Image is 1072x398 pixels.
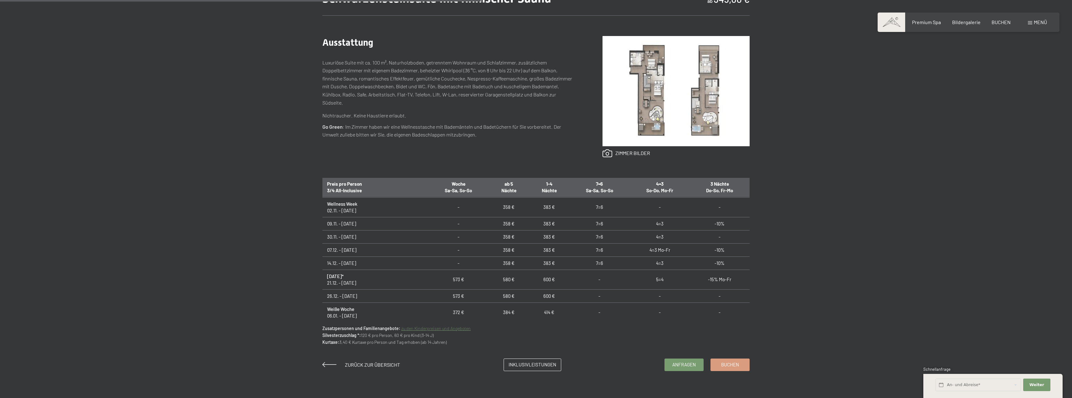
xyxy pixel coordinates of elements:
[322,197,428,217] td: 02.11. - [DATE]
[489,243,529,256] td: 358 €
[952,19,981,25] a: Bildergalerie
[345,362,400,368] span: Zurück zur Übersicht
[322,325,750,346] p: 120 € pro Person, 60 € pro Kind (3-14 J) 3,40 € Kurtaxe pro Person und Tag erhoben (ab 14 Jahren)
[489,217,529,230] td: 358 €
[322,230,428,243] td: 30.11. - [DATE]
[428,177,489,197] th: Woche Sa-Sa, So-So
[992,19,1011,25] a: BUCHEN
[529,217,569,230] td: 383 €
[690,197,750,217] td: -
[672,361,696,368] span: Anfragen
[401,326,471,331] a: zu den Kinderpreisen und Angeboten
[489,270,529,289] td: 580 €
[690,177,750,197] th: 3 Nächte Do-So, Fr-Mo
[1034,19,1047,25] span: Menü
[1029,382,1044,388] span: Weiter
[322,362,400,368] a: Zurück zur Übersicht
[322,333,361,338] strong: Silvesterzuschlag *:
[322,37,373,48] span: Ausstattung
[529,302,569,322] td: 414 €
[690,270,750,289] td: -15% Mo-Fr
[569,197,630,217] td: 7=6
[569,230,630,243] td: 7=6
[322,289,428,302] td: 26.12. - [DATE]
[630,177,690,197] th: 4=3 So-Do, Mo-Fr
[569,302,630,322] td: -
[690,289,750,302] td: -
[322,326,400,331] strong: Zusatzpersonen und Familienangebote:
[569,256,630,270] td: 7=6
[529,256,569,270] td: 383 €
[630,256,690,270] td: 4=3
[569,270,630,289] td: -
[529,270,569,289] td: 600 €
[690,230,750,243] td: -
[327,306,354,312] strong: Weiße Woche
[529,289,569,302] td: 600 €
[428,230,489,243] td: -
[630,302,690,322] td: -
[529,230,569,243] td: 383 €
[690,243,750,256] td: -10%
[322,217,428,230] td: 09.11. - [DATE]
[923,367,951,372] span: Schnellanfrage
[322,177,428,197] th: Preis pro Person 3/4 All-Inclusive
[428,289,489,302] td: 573 €
[489,302,529,322] td: 384 €
[327,201,357,207] strong: Wellness Week
[690,302,750,322] td: -
[322,111,577,120] p: Nichtraucher. Keine Haustiere erlaubt.
[322,256,428,270] td: 14.12. - [DATE]
[569,177,630,197] th: 7=6 Sa-Sa, So-So
[630,289,690,302] td: -
[665,359,703,371] a: Anfragen
[322,123,577,139] p: : Im Zimmer haben wir eine Wellnesstasche mit Bademänteln und Badetüchern für Sie vorbereitet. De...
[322,124,343,130] strong: Go Green
[322,59,577,107] p: Luxuriöse Suite mit ca. 100 m², Naturholzboden, getrenntem Wohnraum und Schlafzimmer, zusätzliche...
[569,289,630,302] td: -
[690,217,750,230] td: -10%
[569,217,630,230] td: 7=6
[630,243,690,256] td: 4=3 Mo-Fr
[322,339,339,345] strong: Kurtaxe:
[428,197,489,217] td: -
[428,256,489,270] td: -
[489,230,529,243] td: 358 €
[603,36,750,146] img: Schwarzensteinsuite mit finnischer Sauna
[529,243,569,256] td: 383 €
[690,256,750,270] td: -10%
[721,361,739,368] span: Buchen
[489,197,529,217] td: 358 €
[630,230,690,243] td: 4=3
[529,197,569,217] td: 383 €
[1023,379,1050,391] button: Weiter
[322,270,428,289] td: 21.12. - [DATE]
[428,217,489,230] td: -
[428,243,489,256] td: -
[327,273,344,279] strong: [DATE]*
[322,302,428,322] td: 06.01. - [DATE]
[322,243,428,256] td: 07.12. - [DATE]
[630,197,690,217] td: -
[504,359,561,371] a: Inklusivleistungen
[428,302,489,322] td: 372 €
[489,289,529,302] td: 580 €
[569,243,630,256] td: 7=6
[630,217,690,230] td: 4=3
[428,270,489,289] td: 573 €
[529,177,569,197] th: 1-4 Nächte
[489,256,529,270] td: 358 €
[509,361,556,368] span: Inklusivleistungen
[489,177,529,197] th: ab 5 Nächte
[912,19,941,25] a: Premium Spa
[711,359,749,371] a: Buchen
[630,270,690,289] td: 5=4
